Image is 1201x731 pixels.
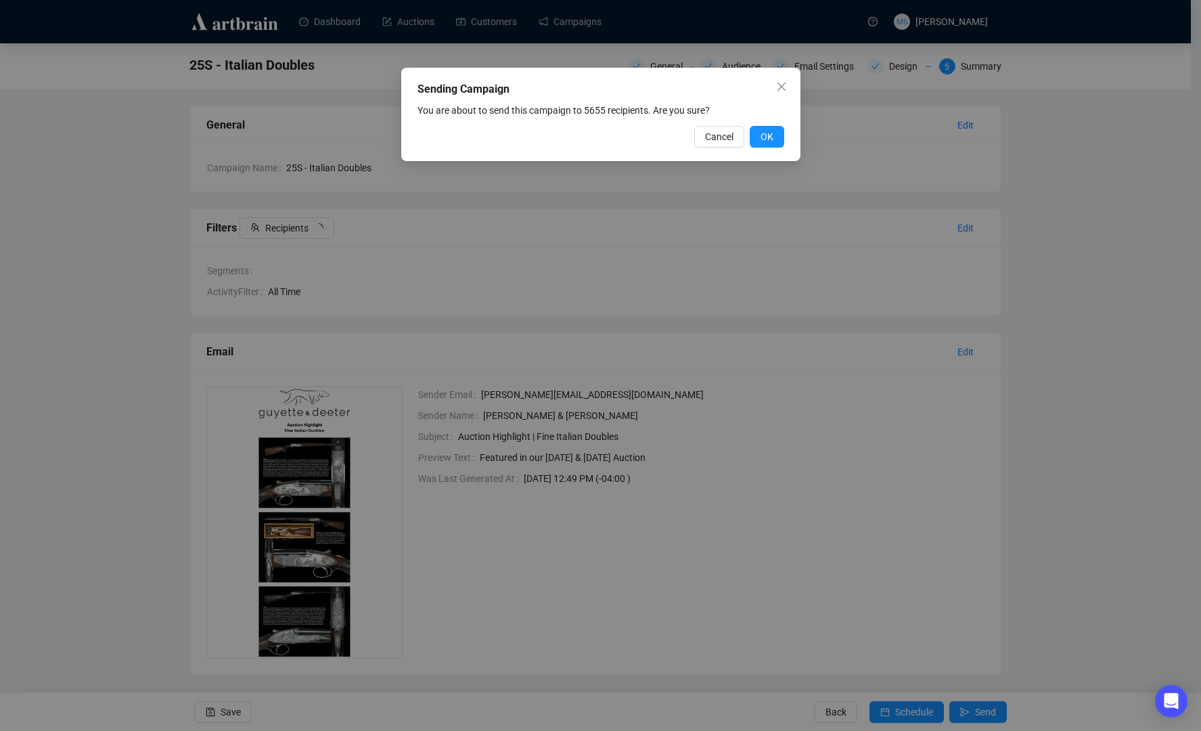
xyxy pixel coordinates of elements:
button: OK [750,126,784,148]
button: Close [771,76,792,97]
div: You are about to send this campaign to 5655 recipients. Are you sure? [417,103,784,118]
span: OK [761,129,773,144]
div: Open Intercom Messenger [1155,685,1187,717]
span: close [776,81,787,92]
div: Sending Campaign [417,81,784,97]
button: Cancel [694,126,744,148]
span: Cancel [705,129,733,144]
